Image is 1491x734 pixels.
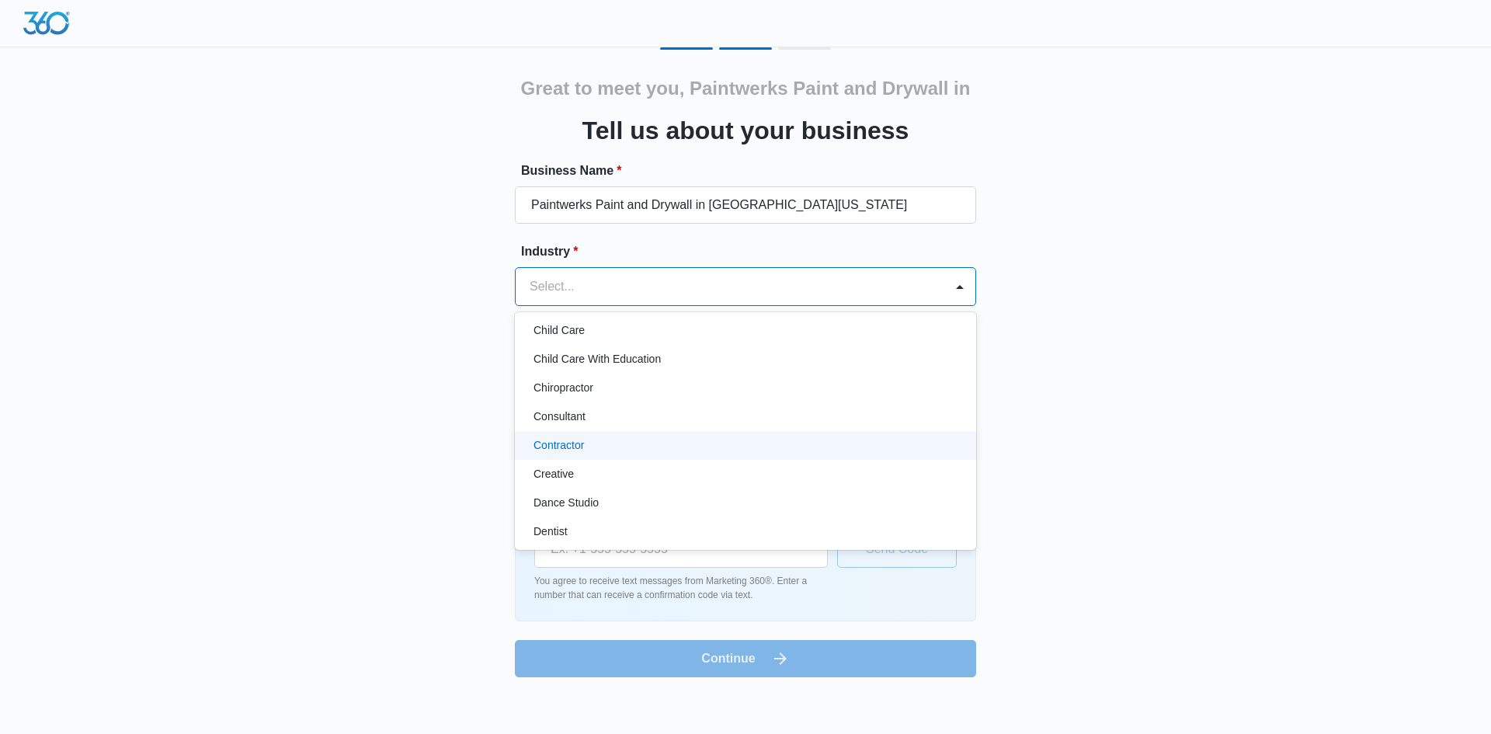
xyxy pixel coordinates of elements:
[521,75,971,103] h2: Great to meet you, Paintwerks Paint and Drywall in
[534,574,828,602] p: You agree to receive text messages from Marketing 360®. Enter a number that can receive a confirm...
[533,495,599,511] p: Dance Studio
[533,466,574,482] p: Creative
[533,351,661,367] p: Child Care With Education
[582,112,909,149] h3: Tell us about your business
[533,322,585,339] p: Child Care
[533,524,568,540] p: Dentist
[521,162,982,180] label: Business Name
[515,186,976,224] input: e.g. Jane's Plumbing
[521,242,982,261] label: Industry
[533,380,593,396] p: Chiropractor
[533,409,586,425] p: Consultant
[533,437,584,454] p: Contractor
